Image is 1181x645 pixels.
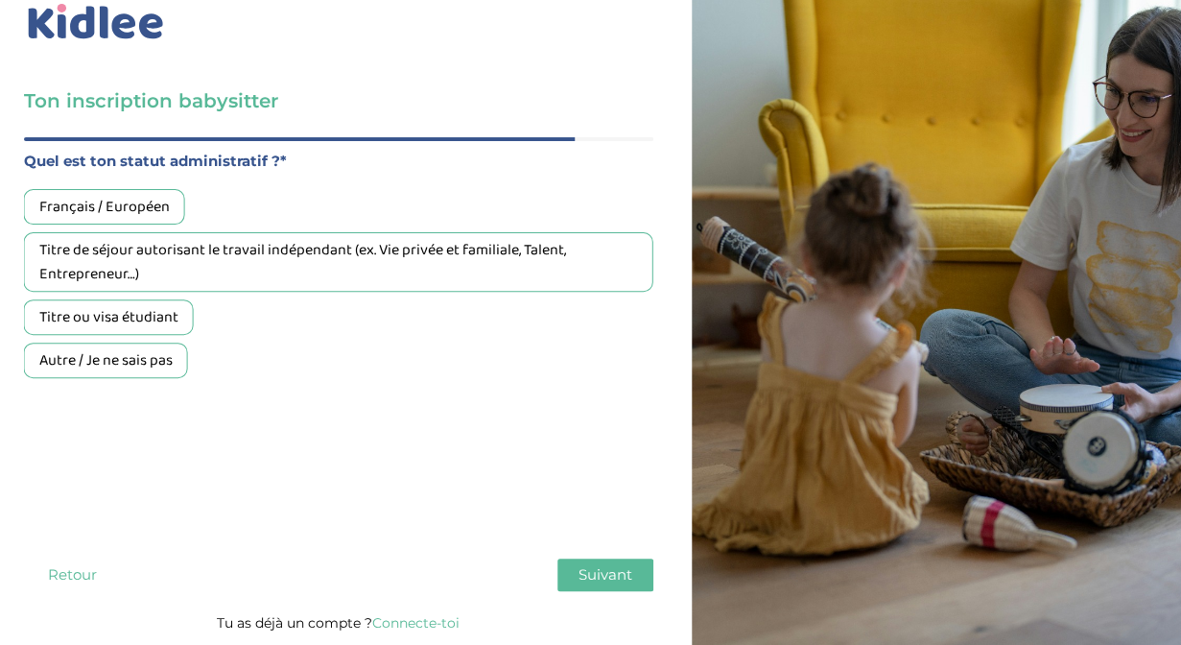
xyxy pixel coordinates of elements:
div: Autre / Je ne sais pas [24,343,188,378]
span: Suivant [579,565,632,584]
div: Titre de séjour autorisant le travail indépendant (ex. Vie privée et familiale, Talent, Entrepren... [24,232,653,292]
a: Connecte-toi [372,614,460,632]
label: Quel est ton statut administratif ?* [24,149,653,174]
h3: Ton inscription babysitter [24,87,653,114]
div: Titre ou visa étudiant [24,299,194,335]
div: Français / Européen [24,189,185,225]
button: Retour [24,559,120,591]
p: Tu as déjà un compte ? [24,610,653,635]
button: Suivant [557,559,653,591]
